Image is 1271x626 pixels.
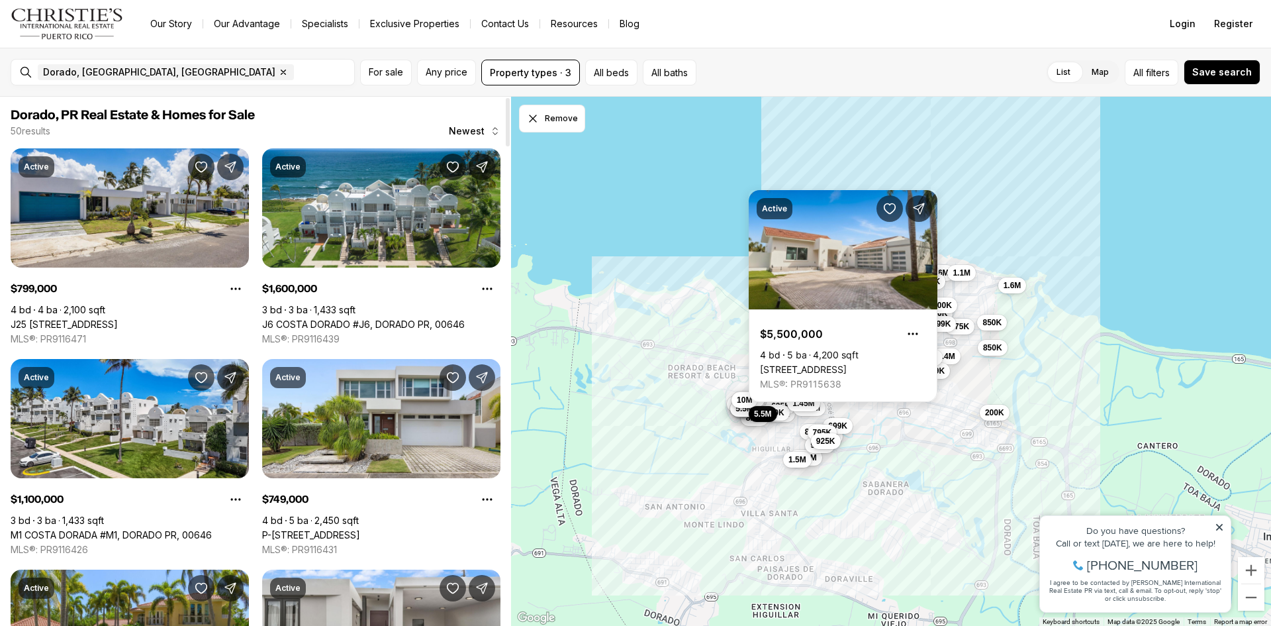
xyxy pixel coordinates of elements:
button: Any price [417,60,476,85]
span: 5.5M [735,403,753,414]
button: 800K [927,297,957,313]
span: 975K [950,321,969,332]
button: Save Property: 368 100 DORADO BEACH DRIVE [188,575,214,601]
p: Active [275,372,301,383]
span: 8.8M [746,413,764,423]
button: 1.4M [932,348,961,364]
button: Property options [222,276,249,302]
span: 800K [933,300,952,311]
span: Dorado, [GEOGRAPHIC_DATA], [GEOGRAPHIC_DATA] [43,67,275,78]
button: 1.6M [998,278,1027,293]
img: logo [11,8,124,40]
button: Share Property [217,364,244,391]
button: 795K [808,425,837,441]
span: 850K [983,342,1002,353]
a: P-25 DELFIN STREET, DORADO PR, 00646 [262,529,360,541]
button: 999K [805,437,835,453]
a: Blog [609,15,650,33]
button: 799K [927,316,957,332]
span: 1.6M [931,268,949,278]
button: Save Property: J25 CALLE COSTA BRAVA [188,154,214,180]
button: Share Property [906,195,932,222]
span: [PHONE_NUMBER] [54,62,165,76]
span: 10M [737,395,752,405]
a: M1 COSTA DORADA #M1, DORADO PR, 00646 [11,529,212,541]
button: Save Property: JJ-12 CALLE ROSA DE LOS VIENTOS [440,575,466,601]
span: 950K [765,407,784,418]
button: 5.45M [727,396,759,412]
button: Property options [222,486,249,513]
button: Property types · 3 [481,60,580,85]
span: 1.6M [1004,280,1021,291]
p: Active [762,203,787,214]
span: All [1133,66,1143,79]
p: Active [275,583,301,594]
span: 925K [816,436,835,446]
button: Save Property: P-25 DELFIN STREET [440,364,466,391]
button: 1.5M [783,452,812,468]
span: 1.1M [953,268,970,278]
span: Map data ©2025 Google [1107,618,1180,625]
span: I agree to be contacted by [PERSON_NAME] International Real Estate PR via text, call & email. To ... [17,81,189,107]
span: 1.4M [937,351,955,362]
button: Save Property: 394 DORADO BEACH EAST [876,195,903,222]
button: Zoom in [1238,557,1264,584]
button: 1.05M [789,450,822,466]
button: Property options [474,276,500,302]
button: All baths [643,60,696,85]
button: Save Property: J6 COSTA DORADO #J6 [440,154,466,180]
p: Active [275,162,301,172]
button: Share Property [469,575,495,601]
span: 5.5M [754,409,772,419]
span: For sale [369,67,403,78]
span: Save search [1192,67,1252,78]
span: Dorado, PR Real Estate & Homes for Sale [11,109,255,122]
span: 799K [932,319,951,329]
a: J6 COSTA DORADO #J6, DORADO PR, 00646 [262,319,465,331]
button: 10M [731,392,757,408]
p: Active [24,583,49,594]
button: 5.5M [749,406,777,422]
button: 895K [800,424,829,440]
button: 950K [760,405,790,421]
button: Property options [474,486,500,513]
button: 975K [945,319,974,335]
button: Newest [441,118,508,144]
a: Our Story [140,15,203,33]
button: 850K [977,315,1007,331]
button: 8.8M [741,410,769,426]
a: Terms (opens in new tab) [1188,618,1206,625]
span: 895K [805,427,824,437]
span: Any price [426,67,467,78]
span: Login [1170,19,1196,29]
button: 790K [923,305,953,321]
span: 999K [810,440,829,450]
p: Active [24,162,49,172]
button: 1.6M [926,265,955,281]
button: Dismiss drawing [519,105,585,132]
button: Allfilters [1125,60,1178,85]
span: Register [1214,19,1252,29]
span: 200K [985,407,1004,418]
span: 790K [929,308,948,319]
button: For sale [360,60,412,85]
a: Specialists [291,15,359,33]
button: All beds [585,60,637,85]
button: 5.5M [730,401,759,417]
span: 1.45M [792,398,814,409]
a: Our Advantage [203,15,291,33]
button: 200K [980,405,1010,421]
button: 699K [823,418,853,434]
button: Share Property [469,364,495,391]
a: Resources [540,15,608,33]
button: 1.45M [787,395,820,411]
label: Map [1081,60,1119,84]
span: 850K [982,317,1002,328]
button: 1.1M [947,265,976,281]
button: Share Property [217,154,244,180]
button: Share Property [217,575,244,601]
span: 699K [828,421,847,431]
div: Do you have questions? [14,30,191,39]
button: Share Property [469,154,495,180]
